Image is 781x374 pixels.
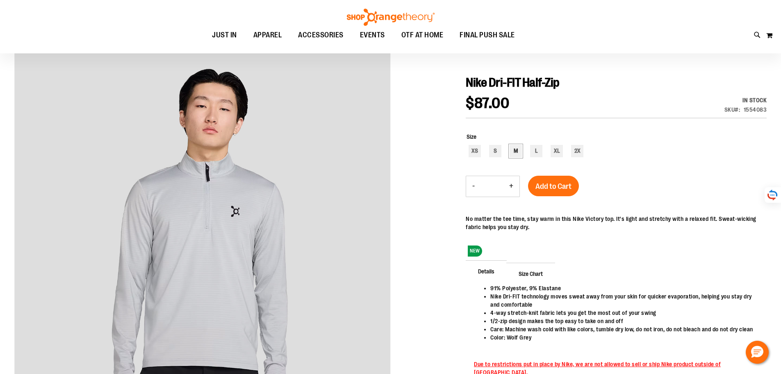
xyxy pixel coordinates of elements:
span: JUST IN [212,26,237,44]
span: ACCESSORIES [298,26,344,44]
div: 1554083 [744,106,767,114]
span: Details [466,260,507,282]
div: L [530,145,542,157]
a: OTF AT HOME [393,26,452,45]
li: 4-way stretch-knit fabric lets you get the most out of your swing [490,309,758,317]
a: EVENTS [352,26,393,45]
button: Decrease product quantity [466,176,481,197]
a: JUST IN [204,26,245,44]
button: Hello, have a question? Let’s chat. [746,341,769,364]
span: Size [467,133,476,140]
li: Color: Wolf Grey [490,333,758,342]
li: Care: Machine wash cold with like colors, tumble dry low, do not iron, do not bleach and do not d... [490,325,758,333]
div: XS [469,145,481,157]
div: Availability [724,96,767,104]
span: APPAREL [253,26,282,44]
li: 1/2-zip design makes the top easy to take on and off [490,317,758,325]
button: Add to Cart [528,176,579,196]
a: FINAL PUSH SALE [451,26,523,45]
span: OTF AT HOME [401,26,444,44]
span: NEW [468,246,482,257]
span: Size Chart [506,263,555,284]
div: XL [551,145,563,157]
img: Shop Orangetheory [346,9,436,26]
span: Add to Cart [535,182,572,191]
span: FINAL PUSH SALE [460,26,515,44]
div: M [510,145,522,157]
strong: SKU [724,106,740,113]
div: S [489,145,501,157]
a: APPAREL [245,26,290,45]
span: Nike Dri-FIT Half-Zip [466,76,560,89]
span: $87.00 [466,95,509,112]
span: EVENTS [360,26,385,44]
button: Increase product quantity [503,176,519,197]
a: ACCESSORIES [290,26,352,45]
div: No matter the tee time, stay warm in this Nike Victory top. It's light and stretchy with a relaxe... [466,215,767,231]
input: Product quantity [481,177,503,196]
li: Nike Dri-FIT technology moves sweat away from your skin for quicker evaporation, helping you stay... [490,292,758,309]
div: In stock [724,96,767,104]
div: 2X [571,145,583,157]
li: 91% Polyester, 9% Elastane [490,284,758,292]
